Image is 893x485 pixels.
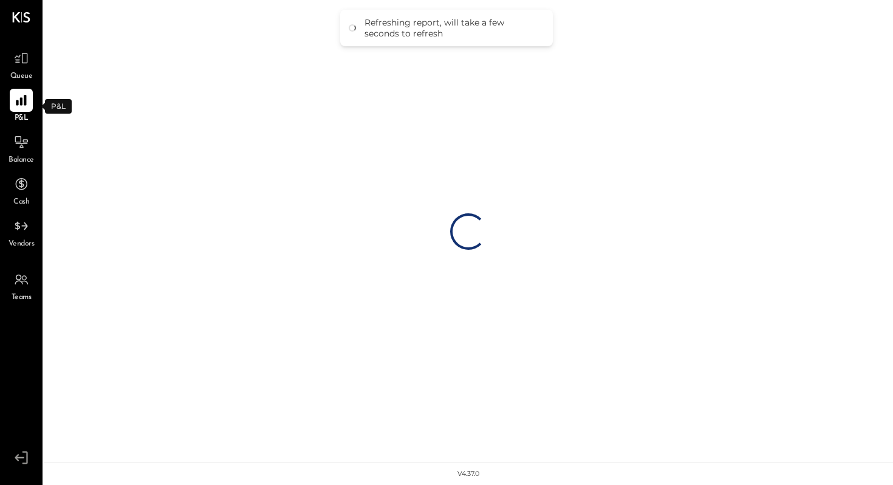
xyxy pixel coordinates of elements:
a: Vendors [1,215,42,250]
a: Teams [1,268,42,303]
span: Cash [13,197,29,208]
span: Teams [12,292,32,303]
span: P&L [15,113,29,124]
span: Balance [9,155,34,166]
span: Queue [10,71,33,82]
a: Cash [1,173,42,208]
a: Balance [1,131,42,166]
div: P&L [45,99,72,114]
div: Refreshing report, will take a few seconds to refresh [364,17,541,39]
a: Queue [1,47,42,82]
span: Vendors [9,239,35,250]
div: v 4.37.0 [457,469,479,479]
a: P&L [1,89,42,124]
